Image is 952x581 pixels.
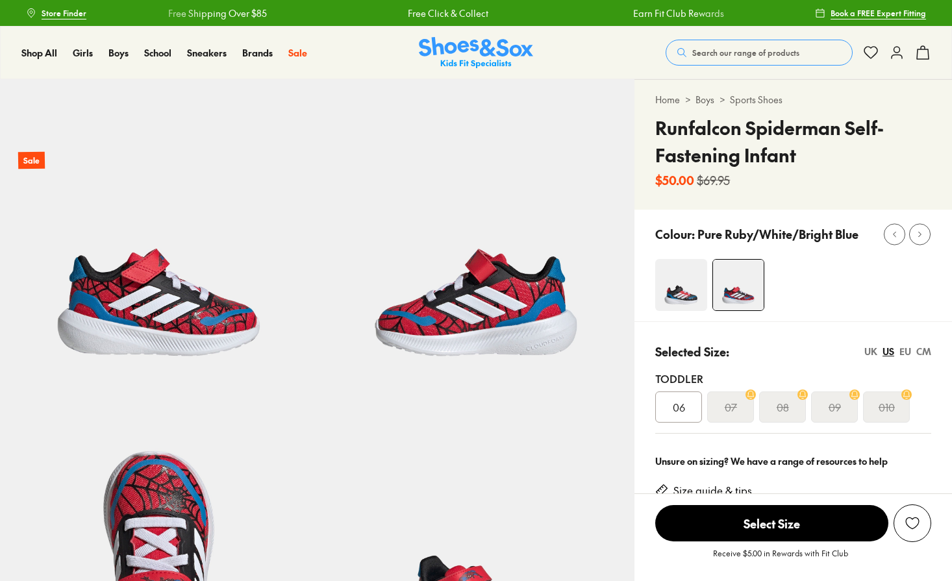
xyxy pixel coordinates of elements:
[655,504,888,542] button: Select Size
[144,46,171,59] span: School
[777,399,789,415] s: 08
[419,37,533,69] a: Shoes & Sox
[673,484,752,498] a: Size guide & tips
[655,505,888,541] span: Select Size
[864,345,877,358] div: UK
[21,46,57,60] a: Shop All
[673,399,685,415] span: 06
[73,46,93,60] a: Girls
[26,1,86,25] a: Store Finder
[633,6,723,20] a: Earn Fit Club Rewards
[419,37,533,69] img: SNS_Logo_Responsive.svg
[108,46,129,60] a: Boys
[697,225,858,243] p: Pure Ruby/White/Bright Blue
[899,345,911,358] div: EU
[655,259,707,311] img: 4-548061_1
[883,345,894,358] div: US
[879,399,895,415] s: 010
[144,46,171,60] a: School
[655,114,931,169] h4: Runfalcon Spiderman Self-Fastening Infant
[288,46,307,59] span: Sale
[831,7,926,19] span: Book a FREE Expert Fitting
[655,454,931,468] div: Unsure on sizing? We have a range of resources to help
[18,152,45,169] p: Sale
[187,46,227,59] span: Sneakers
[829,399,841,415] s: 09
[242,46,273,59] span: Brands
[655,225,695,243] p: Colour:
[21,46,57,59] span: Shop All
[695,93,714,106] a: Boys
[725,399,737,415] s: 07
[407,6,487,20] a: Free Click & Collect
[167,6,266,20] a: Free Shipping Over $85
[42,7,86,19] span: Store Finder
[318,79,635,397] img: 5-524449_1
[815,1,926,25] a: Book a FREE Expert Fitting
[655,93,680,106] a: Home
[713,260,764,310] img: 4-524448_1
[692,47,799,58] span: Search our range of products
[242,46,273,60] a: Brands
[713,547,848,571] p: Receive $5.00 in Rewards with Fit Club
[187,46,227,60] a: Sneakers
[894,504,931,542] button: Add to Wishlist
[666,40,853,66] button: Search our range of products
[288,46,307,60] a: Sale
[916,345,931,358] div: CM
[655,371,931,386] div: Toddler
[73,46,93,59] span: Girls
[655,171,694,189] b: $50.00
[655,93,931,106] div: > >
[108,46,129,59] span: Boys
[730,93,783,106] a: Sports Shoes
[655,343,729,360] p: Selected Size:
[697,171,730,189] s: $69.95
